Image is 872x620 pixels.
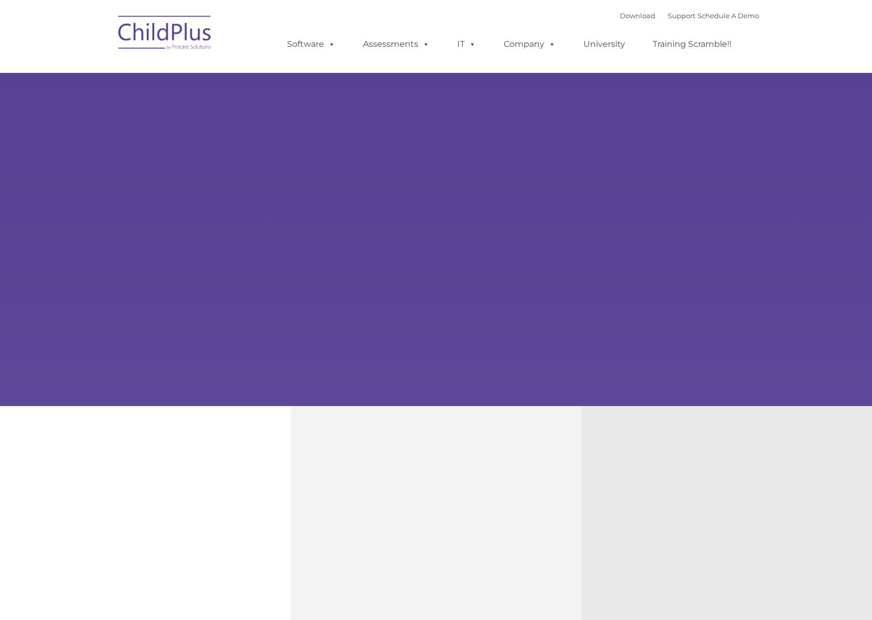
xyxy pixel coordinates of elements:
a: Schedule A Demo [697,11,759,20]
a: Download [620,11,655,20]
img: ChildPlus by Procare Solutions [113,8,217,60]
a: IT [447,34,487,55]
a: Support [668,11,695,20]
a: Company [493,34,566,55]
a: Assessments [353,34,440,55]
a: University [573,34,636,55]
a: Software [277,34,346,55]
font: | [620,11,759,20]
a: Training Scramble!! [642,34,742,55]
